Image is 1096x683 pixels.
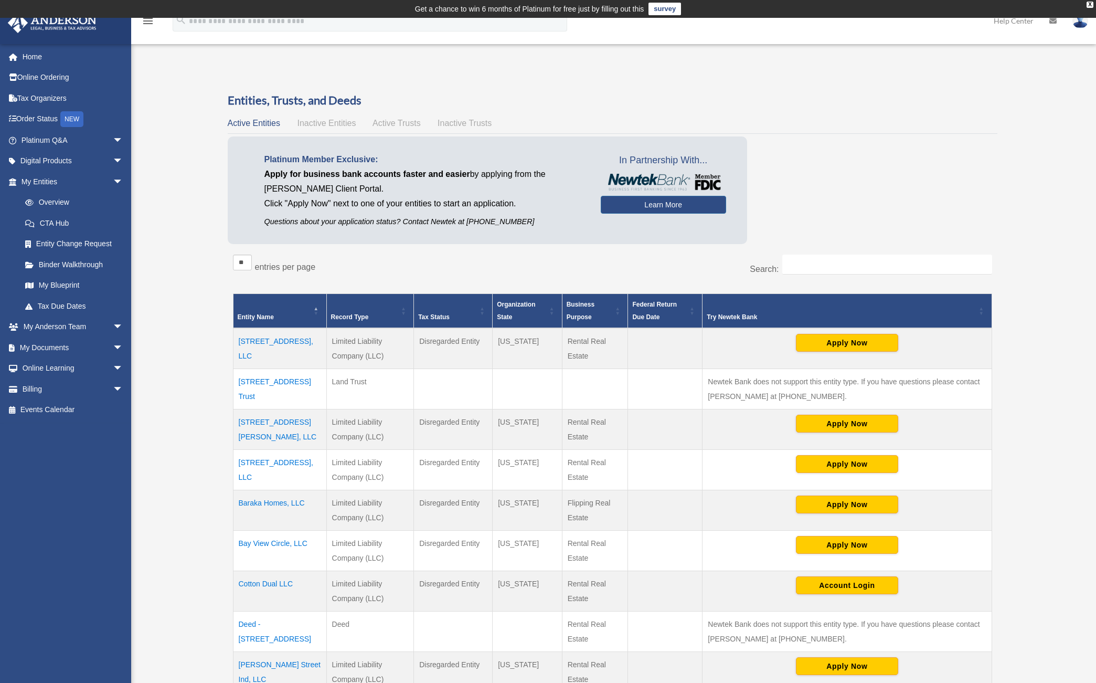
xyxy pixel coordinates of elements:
[562,490,628,530] td: Flipping Real Estate
[60,111,83,127] div: NEW
[326,611,414,652] td: Deed
[15,234,134,255] a: Entity Change Request
[373,119,421,128] span: Active Trusts
[326,490,414,530] td: Limited Liability Company (LLC)
[796,576,898,594] button: Account Login
[326,369,414,409] td: Land Trust
[703,369,992,409] td: Newtek Bank does not support this entity type. If you have questions please contact [PERSON_NAME]...
[493,571,562,611] td: [US_STATE]
[7,88,139,109] a: Tax Organizers
[113,379,134,400] span: arrow_drop_down
[497,301,535,321] span: Organization State
[297,119,356,128] span: Inactive Entities
[493,530,562,571] td: [US_STATE]
[15,254,134,275] a: Binder Walkthrough
[796,657,898,675] button: Apply Now
[264,196,585,211] p: Click "Apply Now" next to one of your entities to start an application.
[707,311,975,323] div: Try Newtek Bank
[796,334,898,352] button: Apply Now
[142,18,154,27] a: menu
[796,580,898,589] a: Account Login
[7,379,139,400] a: Billingarrow_drop_down
[438,119,492,128] span: Inactive Trusts
[414,530,493,571] td: Disregarded Entity
[15,296,134,317] a: Tax Due Dates
[7,400,139,421] a: Events Calendar
[414,449,493,490] td: Disregarded Entity
[415,3,644,15] div: Get a chance to win 6 months of Platinum for free just by filling out this
[264,152,585,167] p: Platinum Member Exclusive:
[228,92,997,109] h3: Entities, Trusts, and Deeds
[233,530,326,571] td: Bay View Circle, LLC
[142,15,154,27] i: menu
[7,317,139,338] a: My Anderson Teamarrow_drop_down
[796,496,898,513] button: Apply Now
[326,449,414,490] td: Limited Liability Company (LLC)
[414,571,493,611] td: Disregarded Entity
[7,151,139,172] a: Digital Productsarrow_drop_down
[233,328,326,369] td: [STREET_ADDRESS], LLC
[7,130,139,151] a: Platinum Q&Aarrow_drop_down
[601,196,726,214] a: Learn More
[562,530,628,571] td: Rental Real Estate
[326,409,414,449] td: Limited Liability Company (LLC)
[648,3,681,15] a: survey
[326,571,414,611] td: Limited Liability Company (LLC)
[628,293,703,328] th: Federal Return Due Date: Activate to sort
[493,490,562,530] td: [US_STATE]
[493,409,562,449] td: [US_STATE]
[233,449,326,490] td: [STREET_ADDRESS], LLC
[493,293,562,328] th: Organization State: Activate to sort
[562,293,628,328] th: Business Purpose: Activate to sort
[703,611,992,652] td: Newtek Bank does not support this entity type. If you have questions please contact [PERSON_NAME]...
[632,301,677,321] span: Federal Return Due Date
[414,293,493,328] th: Tax Status: Activate to sort
[418,313,450,321] span: Tax Status
[228,119,280,128] span: Active Entities
[7,358,139,379] a: Online Learningarrow_drop_down
[113,151,134,172] span: arrow_drop_down
[796,536,898,554] button: Apply Now
[15,275,134,296] a: My Blueprint
[113,337,134,359] span: arrow_drop_down
[326,293,414,328] th: Record Type: Activate to sort
[414,490,493,530] td: Disregarded Entity
[326,530,414,571] td: Limited Liability Company (LLC)
[7,337,139,358] a: My Documentsarrow_drop_down
[7,46,139,67] a: Home
[562,328,628,369] td: Rental Real Estate
[15,192,129,213] a: Overview
[796,415,898,433] button: Apply Now
[7,109,139,130] a: Order StatusNEW
[113,130,134,151] span: arrow_drop_down
[562,611,628,652] td: Rental Real Estate
[175,14,187,26] i: search
[113,317,134,338] span: arrow_drop_down
[1072,13,1088,28] img: User Pic
[562,409,628,449] td: Rental Real Estate
[113,171,134,193] span: arrow_drop_down
[15,213,134,234] a: CTA Hub
[750,265,779,274] label: Search:
[5,13,100,33] img: Anderson Advisors Platinum Portal
[233,293,326,328] th: Entity Name: Activate to invert sorting
[233,571,326,611] td: Cotton Dual LLC
[1087,2,1093,8] div: close
[264,215,585,228] p: Questions about your application status? Contact Newtek at [PHONE_NUMBER]
[562,571,628,611] td: Rental Real Estate
[331,313,369,321] span: Record Type
[796,455,898,473] button: Apply Now
[7,171,134,192] a: My Entitiesarrow_drop_down
[255,262,316,271] label: entries per page
[7,67,139,88] a: Online Ordering
[493,328,562,369] td: [US_STATE]
[233,409,326,449] td: [STREET_ADDRESS][PERSON_NAME], LLC
[414,328,493,369] td: Disregarded Entity
[414,409,493,449] td: Disregarded Entity
[567,301,594,321] span: Business Purpose
[113,358,134,380] span: arrow_drop_down
[264,167,585,196] p: by applying from the [PERSON_NAME] Client Portal.
[233,490,326,530] td: Baraka Homes, LLC
[606,174,721,191] img: NewtekBankLogoSM.png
